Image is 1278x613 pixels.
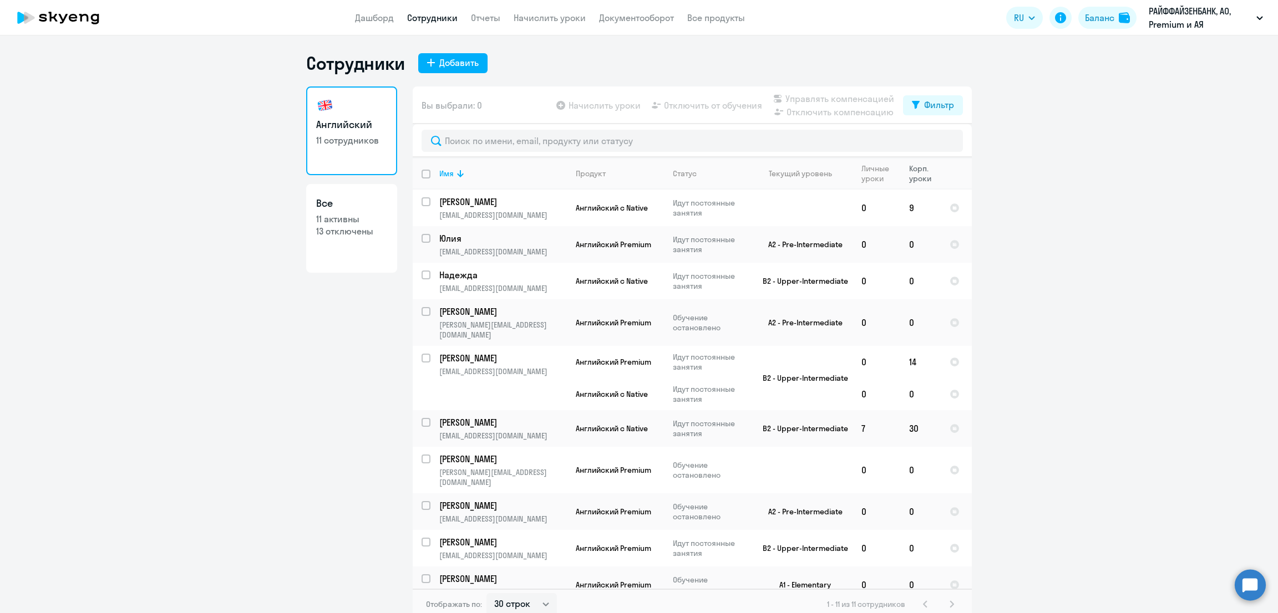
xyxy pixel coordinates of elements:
[439,305,566,318] a: [PERSON_NAME]
[673,575,749,595] p: Обучение остановлено
[909,164,940,183] div: Корп. уроки
[576,239,651,249] span: Английский Premium
[1149,4,1252,31] p: РАЙФФАЙЗЕНБАНК, АО, Premium и АЯ
[439,416,566,428] a: [PERSON_NAME]
[439,320,566,340] p: [PERSON_NAME][EMAIL_ADDRESS][DOMAIN_NAME]
[439,550,566,560] p: [EMAIL_ADDRESS][DOMAIN_NAME]
[439,467,566,487] p: [PERSON_NAME][EMAIL_ADDRESS][DOMAIN_NAME]
[576,168,606,178] div: Продукт
[1119,12,1130,23] img: balance
[1078,7,1137,29] a: Балансbalance
[673,271,749,291] p: Идут постоянные занятия
[439,196,565,208] p: [PERSON_NAME]
[306,86,397,175] a: Английский11 сотрудников
[576,389,648,399] span: Английский с Native
[903,95,963,115] button: Фильтр
[439,269,565,281] p: Надежда
[673,352,749,372] p: Идут постоянные занятия
[439,499,565,512] p: [PERSON_NAME]
[306,52,405,74] h1: Сотрудники
[853,447,900,493] td: 0
[853,263,900,299] td: 0
[576,543,651,553] span: Английский Premium
[900,346,941,378] td: 14
[749,530,853,566] td: B2 - Upper-Intermediate
[853,410,900,447] td: 7
[422,130,963,152] input: Поиск по имени, email, продукту или статусу
[673,198,749,218] p: Идут постоянные занятия
[900,410,941,447] td: 30
[749,493,853,530] td: A2 - Pre-Intermediate
[861,164,900,183] div: Личные уроки
[439,431,566,441] p: [EMAIL_ADDRESS][DOMAIN_NAME]
[1085,11,1114,24] div: Баланс
[749,410,853,447] td: B2 - Upper-Intermediate
[673,384,749,404] p: Идут постоянные занятия
[407,12,458,23] a: Сотрудники
[900,226,941,263] td: 0
[514,12,586,23] a: Начислить уроки
[439,247,566,257] p: [EMAIL_ADDRESS][DOMAIN_NAME]
[439,573,565,585] p: [PERSON_NAME]
[853,226,900,263] td: 0
[439,536,566,548] a: [PERSON_NAME]
[900,530,941,566] td: 0
[439,56,479,69] div: Добавить
[576,276,648,286] span: Английский с Native
[306,184,397,273] a: Все11 активны13 отключены
[1143,4,1269,31] button: РАЙФФАЙЗЕНБАНК, АО, Premium и АЯ
[900,378,941,410] td: 0
[439,366,566,376] p: [EMAIL_ADDRESS][DOMAIN_NAME]
[439,514,566,524] p: [EMAIL_ADDRESS][DOMAIN_NAME]
[439,573,566,585] a: [PERSON_NAME]
[439,416,565,428] p: [PERSON_NAME]
[749,299,853,346] td: A2 - Pre-Intermediate
[673,460,749,480] p: Обучение остановлено
[576,507,651,517] span: Английский Premium
[853,346,900,378] td: 0
[853,190,900,226] td: 0
[853,566,900,603] td: 0
[316,118,387,132] h3: Английский
[673,168,697,178] div: Статус
[769,168,832,178] div: Текущий уровень
[316,96,334,114] img: english
[439,587,566,597] p: [EMAIL_ADDRESS][DOMAIN_NAME]
[900,263,941,299] td: 0
[439,536,565,548] p: [PERSON_NAME]
[827,599,905,609] span: 1 - 11 из 11 сотрудников
[422,99,482,112] span: Вы выбрали: 0
[439,168,566,178] div: Имя
[853,530,900,566] td: 0
[853,493,900,530] td: 0
[673,234,749,254] p: Идут постоянные занятия
[439,352,565,364] p: [PERSON_NAME]
[900,299,941,346] td: 0
[439,232,566,244] a: Юлия
[1014,11,1024,24] span: RU
[673,313,749,333] p: Обучение остановлено
[749,566,853,603] td: A1 - Elementary
[355,12,394,23] a: Дашборд
[576,580,651,590] span: Английский Premium
[900,493,941,530] td: 0
[749,226,853,263] td: A2 - Pre-Intermediate
[749,346,853,410] td: B2 - Upper-Intermediate
[576,203,648,213] span: Английский с Native
[924,98,954,111] div: Фильтр
[316,196,387,211] h3: Все
[439,196,566,208] a: [PERSON_NAME]
[576,465,651,475] span: Английский Premium
[749,263,853,299] td: B2 - Upper-Intermediate
[673,502,749,522] p: Обучение остановлено
[316,213,387,225] p: 11 активны
[673,418,749,438] p: Идут постоянные занятия
[439,232,565,244] p: Юлия
[426,599,482,609] span: Отображать по:
[900,566,941,603] td: 0
[576,357,651,367] span: Английский Premium
[439,352,566,364] a: [PERSON_NAME]
[439,269,566,281] a: Надежда
[758,168,852,178] div: Текущий уровень
[673,538,749,558] p: Идут постоянные занятия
